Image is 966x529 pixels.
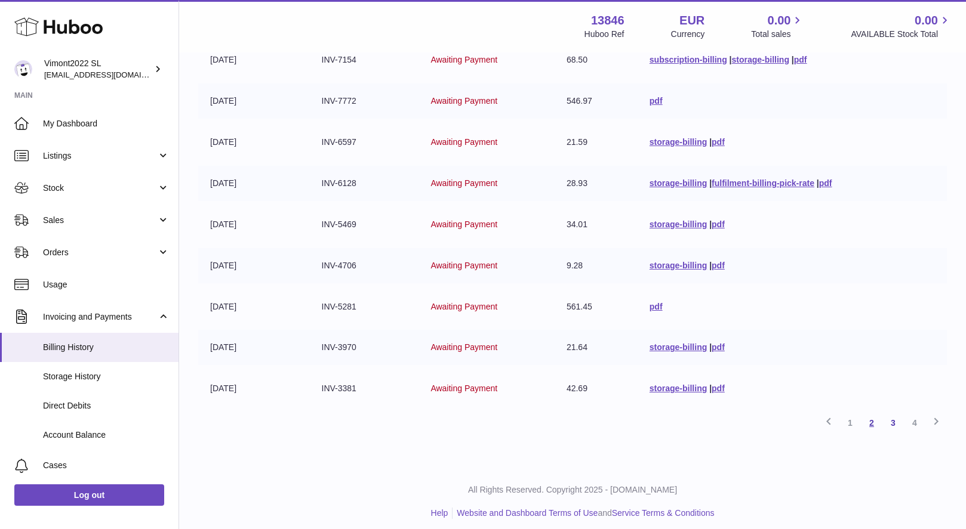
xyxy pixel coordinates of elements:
a: storage-billing [650,137,707,147]
td: INV-3381 [310,371,419,406]
div: Currency [671,29,705,40]
td: INV-4706 [310,248,419,283]
a: storage-billing [650,383,707,393]
span: | [709,261,712,270]
a: pdf [650,302,663,311]
span: [EMAIL_ADDRESS][DOMAIN_NAME] [44,70,176,79]
a: 3 [882,412,904,434]
span: Storage History [43,371,170,382]
a: subscription-billing [650,55,727,64]
span: Awaiting Payment [430,55,497,64]
a: pdf [794,55,807,64]
td: INV-3970 [310,330,419,365]
td: INV-5281 [310,289,419,324]
td: 9.28 [555,248,638,283]
strong: EUR [679,13,704,29]
td: [DATE] [198,125,310,160]
p: All Rights Reserved. Copyright 2025 - [DOMAIN_NAME] [189,484,956,496]
span: | [709,137,712,147]
span: My Dashboard [43,118,170,129]
span: Awaiting Payment [430,342,497,352]
span: | [709,383,712,393]
span: Invoicing and Payments [43,311,157,323]
div: Huboo Ref [584,29,624,40]
a: 1 [839,412,861,434]
a: pdf [819,178,832,188]
a: 2 [861,412,882,434]
a: 0.00 AVAILABLE Stock Total [851,13,952,40]
td: [DATE] [198,248,310,283]
td: 21.64 [555,330,638,365]
strong: 13846 [591,13,624,29]
td: 561.45 [555,289,638,324]
span: Listings [43,150,157,162]
span: | [730,55,732,64]
td: 546.97 [555,83,638,119]
span: | [709,342,712,352]
td: 21.59 [555,125,638,160]
li: and [453,508,714,519]
td: INV-7154 [310,42,419,78]
span: Orders [43,247,157,258]
a: pdf [712,261,725,270]
td: [DATE] [198,289,310,324]
a: storage-billing [650,178,707,188]
td: [DATE] [198,166,310,201]
a: Website and Dashboard Terms of Use [457,508,598,518]
span: Stock [43,182,157,194]
td: INV-6128 [310,166,419,201]
td: INV-7772 [310,83,419,119]
a: storage-billing [650,261,707,270]
span: Awaiting Payment [430,137,497,147]
td: 28.93 [555,166,638,201]
td: INV-6597 [310,125,419,160]
a: pdf [712,342,725,352]
a: fulfilment-billing-pick-rate [712,178,814,188]
span: Usage [43,279,170,290]
span: Awaiting Payment [430,383,497,393]
td: INV-5469 [310,207,419,242]
td: [DATE] [198,42,310,78]
img: vpatel@mcortes.com [14,60,32,78]
span: Sales [43,215,157,226]
div: Vimont2022 SL [44,58,152,81]
span: Billing History [43,342,170,353]
a: storage-billing [650,219,707,229]
span: Cases [43,460,170,471]
span: Awaiting Payment [430,219,497,229]
span: | [709,178,712,188]
span: | [817,178,819,188]
a: storage-billing [650,342,707,352]
a: pdf [712,137,725,147]
a: pdf [712,383,725,393]
td: 68.50 [555,42,638,78]
a: pdf [650,96,663,106]
a: Service Terms & Conditions [612,508,715,518]
span: Awaiting Payment [430,261,497,270]
span: Total sales [751,29,804,40]
a: storage-billing [732,55,789,64]
td: [DATE] [198,371,310,406]
span: AVAILABLE Stock Total [851,29,952,40]
span: Direct Debits [43,400,170,412]
a: 0.00 Total sales [751,13,804,40]
span: Awaiting Payment [430,96,497,106]
a: pdf [712,219,725,229]
span: 0.00 [915,13,938,29]
td: 34.01 [555,207,638,242]
td: 42.69 [555,371,638,406]
td: [DATE] [198,330,310,365]
td: [DATE] [198,83,310,119]
a: Help [431,508,448,518]
span: 0.00 [768,13,791,29]
td: [DATE] [198,207,310,242]
span: Awaiting Payment [430,302,497,311]
span: Awaiting Payment [430,178,497,188]
span: | [709,219,712,229]
span: | [792,55,794,64]
a: Log out [14,484,164,506]
span: Account Balance [43,429,170,441]
a: 4 [904,412,925,434]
